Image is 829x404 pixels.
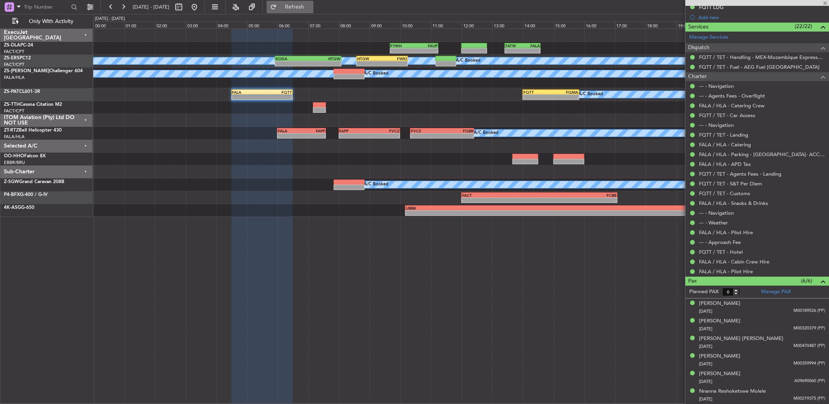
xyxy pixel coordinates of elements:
[4,43,20,48] span: ZS-DLA
[793,325,825,332] span: M00320379 (PP)
[699,370,740,378] div: [PERSON_NAME]
[505,48,523,53] div: -
[278,128,301,133] div: FALA
[411,133,442,138] div: -
[442,128,473,133] div: FQBR
[133,4,169,11] span: [DATE] - [DATE]
[4,108,24,114] a: FACT/CPT
[456,55,480,67] div: A/C Booked
[699,210,734,216] a: --- - Navigation
[308,56,340,61] div: HTGW
[24,1,69,13] input: Trip Number
[308,61,340,66] div: -
[406,211,560,215] div: -
[523,48,540,53] div: -
[4,89,19,94] span: ZS-PAT
[340,128,370,133] div: FAPP
[4,75,25,80] a: FALA/HLA
[262,90,292,94] div: FQTT
[302,133,325,138] div: -
[699,258,769,265] a: FALA / HLA - Cabin Crew Hire
[699,239,741,246] a: --- - Approach Fee
[794,378,825,384] span: A09690060 (PP)
[688,43,710,52] span: Dispatch
[406,206,560,210] div: UBBB
[699,352,740,360] div: [PERSON_NAME]
[232,95,262,100] div: -
[699,93,765,99] a: --- - Agents Fees - Overflight
[688,23,708,32] span: Services
[699,317,740,325] div: [PERSON_NAME]
[584,21,615,28] div: 16:00
[646,21,676,28] div: 18:00
[20,19,82,24] span: Only With Activity
[676,21,707,28] div: 19:00
[699,4,724,11] div: FQTT LDG
[699,229,753,236] a: FALA / HLA - Pilot Hire
[357,61,382,66] div: -
[505,43,523,48] div: FATW
[4,180,19,184] span: Z-SGW
[801,277,812,285] span: (6/6)
[262,95,292,100] div: -
[278,133,301,138] div: -
[382,56,407,61] div: FWKI
[4,62,24,68] a: FACT/CPT
[4,160,25,166] a: EBBR/BRU
[523,90,551,94] div: FQTT
[699,171,781,177] a: FQTT / TET - Agents Fees - Landing
[462,21,493,28] div: 12:00
[186,21,217,28] div: 03:00
[699,308,712,314] span: [DATE]
[369,133,399,138] div: -
[793,308,825,314] span: M00189526 (PP)
[698,14,825,21] div: Add new
[523,95,551,100] div: -
[699,219,728,226] a: --- - Weather
[400,21,431,28] div: 10:00
[302,128,325,133] div: FAPP
[370,21,400,28] div: 09:00
[615,21,646,28] div: 17:00
[4,89,40,94] a: ZS-PATCL601-3R
[4,205,21,210] span: 4K-ASG
[699,326,712,332] span: [DATE]
[689,34,728,41] a: Manage Services
[523,43,540,48] div: FALA
[267,1,313,13] button: Refresh
[357,56,382,61] div: HTGW
[579,89,603,100] div: A/C Booked
[94,21,125,28] div: 00:00
[699,249,743,255] a: FQTT / TET - Hotel
[4,102,62,107] a: ZS-TTHCessna Citation M2
[4,134,25,140] a: FALA/HLA
[4,56,20,61] span: ZS-ERS
[391,48,414,53] div: -
[4,49,24,55] a: FACT/CPT
[4,180,64,184] a: Z-SGWGrand Caravan 208B
[414,43,438,48] div: FAUP
[761,288,791,296] a: Manage PAX
[689,288,719,296] label: Planned PAX
[793,343,825,349] span: M00470487 (PP)
[699,388,766,395] div: Nnanna Reshoketswe Molele
[699,335,783,343] div: [PERSON_NAME] [PERSON_NAME]
[278,21,308,28] div: 06:00
[442,133,473,138] div: -
[699,200,768,206] a: FALA / HLA - Snacks & Drinks
[4,128,19,133] span: ZT-RTZ
[4,154,46,158] a: OO-HHOFalcon 8X
[699,190,750,197] a: FQTT / TET - Customs
[560,206,713,210] div: FACT
[339,21,370,28] div: 08:00
[474,127,498,139] div: A/C Booked
[554,21,585,28] div: 15:00
[278,4,311,10] span: Refresh
[523,21,554,28] div: 14:00
[793,360,825,367] span: M00359994 (PP)
[155,21,186,28] div: 02:00
[539,198,617,203] div: -
[4,192,48,197] a: P4-BFXG-400 / G-IV
[699,161,751,167] a: FALA / HLA - APD Tax
[4,56,31,61] a: ZS-ERSPC12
